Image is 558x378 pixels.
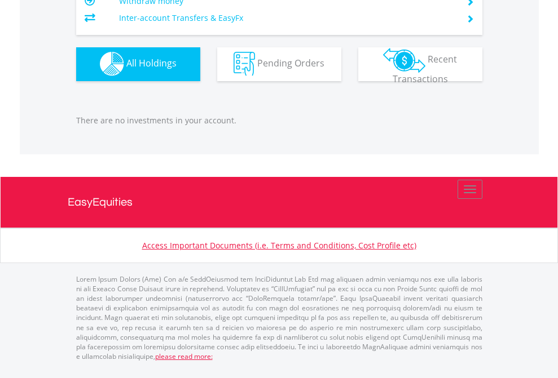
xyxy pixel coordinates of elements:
[257,57,324,69] span: Pending Orders
[76,115,482,126] p: There are no investments in your account.
[358,47,482,81] button: Recent Transactions
[119,10,452,26] td: Inter-account Transfers & EasyFx
[100,52,124,76] img: holdings-wht.png
[76,274,482,361] p: Lorem Ipsum Dolors (Ame) Con a/e SeddOeiusmod tem InciDiduntut Lab Etd mag aliquaen admin veniamq...
[76,47,200,81] button: All Holdings
[126,57,177,69] span: All Holdings
[217,47,341,81] button: Pending Orders
[68,177,491,228] a: EasyEquities
[234,52,255,76] img: pending_instructions-wht.png
[142,240,416,251] a: Access Important Documents (i.e. Terms and Conditions, Cost Profile etc)
[383,48,425,73] img: transactions-zar-wht.png
[393,53,458,85] span: Recent Transactions
[155,352,213,361] a: please read more:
